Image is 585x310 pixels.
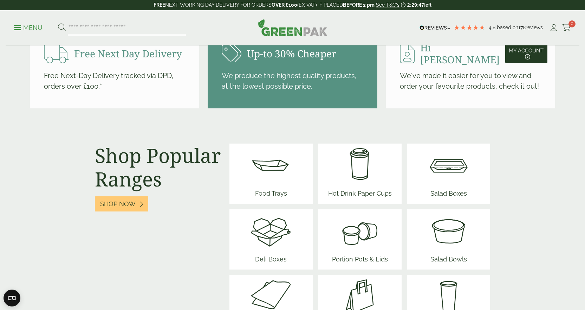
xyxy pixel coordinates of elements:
img: Salad_box.svg [428,144,470,186]
a: Salad Bowls [428,209,470,270]
span: 2:29:47 [407,2,424,8]
div: 4.78 Stars [454,24,485,31]
img: SoupNsalad_bowls.svg [428,209,470,252]
img: PortionPots.svg [329,209,391,252]
span: Salad Bowls [428,252,470,270]
strong: BEFORE 2 pm [343,2,375,8]
span: Food Trays [250,186,292,204]
h2: Shop Popular Ranges [95,144,221,191]
button: Open CMP widget [4,290,20,306]
span: 178 [518,25,526,30]
a: My account [505,45,547,63]
div: We've made it easier for you to view and order your favourite products, check it out! [400,70,541,91]
h3: Up-to 30% Cheaper [247,48,336,60]
img: Deli_box.svg [250,209,292,252]
a: 0 [562,23,571,33]
h3: Free Next Day Delivery [74,48,182,60]
img: GreenPak Supplies [258,19,327,36]
a: Menu [14,24,43,31]
img: REVIEWS.io [420,25,450,30]
span: My account [509,48,544,54]
div: Free Next-Day Delivery tracked via DPD, orders over £100.* [44,70,186,91]
span: Hot Drink Paper Cups [325,186,395,204]
img: HotDrink_paperCup.svg [325,144,395,186]
i: Cart [562,24,571,31]
a: Hi [PERSON_NAME] [420,42,500,65]
strong: FREE [154,2,165,8]
p: Menu [14,24,43,32]
a: Shop Now [95,196,148,211]
a: Portion Pots & Lids [329,209,391,270]
span: Portion Pots & Lids [329,252,391,270]
a: See T&C's [376,2,399,8]
div: We produce the highest quality products, at the lowest possible price. [222,70,363,91]
span: Shop Now [100,200,136,208]
strong: OVER £100 [272,2,297,8]
img: Food_tray.svg [250,144,292,186]
a: Deli Boxes [250,209,292,270]
span: 0 [568,20,576,27]
i: My Account [549,24,558,31]
a: Salad Boxes [428,144,470,204]
span: Salad Boxes [428,186,470,204]
span: reviews [526,25,543,30]
a: Hot Drink Paper Cups [325,144,395,204]
span: left [424,2,431,8]
span: Based on [497,25,518,30]
span: 4.8 [489,25,497,30]
span: Deli Boxes [250,252,292,270]
a: Food Trays [250,144,292,204]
